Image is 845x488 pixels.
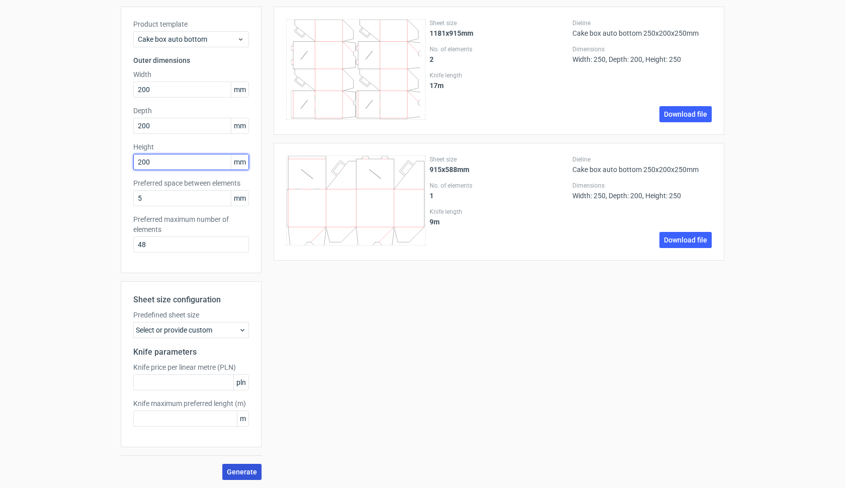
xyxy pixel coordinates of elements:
[343,20,354,31] line: \t
[407,42,408,43] line: \t
[133,19,249,29] label: Product template
[303,83,305,85] line: \t
[354,105,356,106] line: \t
[301,170,313,179] line: \t
[301,51,307,59] line: \t
[296,28,298,30] line: \t
[379,242,382,245] line: \t
[334,172,337,175] line: \t
[287,225,288,227] line: \t
[133,294,249,306] h2: Sheet size configuration
[361,28,363,30] line: \t
[413,161,416,165] line: \t
[324,227,326,228] line: \t
[332,172,336,176] line: \t
[368,83,370,85] line: \t
[343,69,354,80] line: \t
[305,83,315,91] line: \t
[572,182,712,200] div: Width: 250, Depth: 200, Height: 250
[305,34,315,41] line: \t
[572,182,712,190] label: Dimensions
[430,55,434,63] strong: 2
[369,170,381,179] line: \t
[405,166,412,175] line: \t
[133,69,249,79] label: Width
[407,20,418,31] line: \t
[342,118,343,119] line: \t
[138,34,237,44] span: Cake box auto bottom
[659,106,712,122] a: Download file
[409,227,424,242] line: \t
[311,242,314,245] line: \t
[362,76,363,77] line: \t
[370,34,380,41] line: \t
[133,310,249,320] label: Predefined sheet size
[227,468,257,475] span: Generate
[354,100,356,102] line: \t
[343,42,344,43] line: \t
[370,83,380,91] line: \t
[295,25,297,27] line: \t
[381,158,382,159] line: \t
[233,375,248,390] span: pln
[419,55,420,57] line: \t
[394,227,398,242] line: \t
[392,228,394,230] line: \t
[400,161,407,171] line: \t
[402,172,405,175] line: \t
[360,25,362,27] line: \t
[407,161,409,161] path: \t
[295,76,297,80] line: \t
[430,29,473,37] strong: 1181x915mm
[356,46,358,47] line: \t
[361,77,363,79] line: \t
[360,74,362,76] line: \t
[133,55,249,65] h3: Outer dimensions
[222,464,262,480] button: Generate
[407,88,418,91] line: \t
[133,362,249,372] label: Knife price per linear metre (PLN)
[402,163,408,171] line: \t
[360,27,362,31] line: \t
[370,170,381,179] line: \t
[133,178,249,188] label: Preferred space between elements
[373,243,375,246] line: \t
[344,42,345,43] line: \t
[572,19,712,37] div: Cake box auto bottom 250x200x250mm
[412,165,413,166] line: \t
[326,227,330,242] line: \t
[356,64,358,65] line: \t
[354,55,356,57] line: \t
[334,163,340,171] line: \t
[363,77,370,82] line: \t
[343,67,356,69] line: \t
[305,243,307,246] line: \t
[430,71,569,79] label: Knife length
[356,60,358,61] line: \t
[295,81,302,87] line: \t
[133,398,249,409] label: Knife maximum preferred lenght (m)
[344,92,354,102] line: \t
[133,322,249,338] div: Select or provide custom
[368,34,370,37] line: \t
[408,92,418,102] line: \t
[133,346,249,358] h2: Knife parameters
[303,33,305,36] line: \t
[345,165,346,166] line: \t
[430,192,434,200] strong: 1
[430,19,569,27] label: Sheet size
[406,118,407,119] line: \t
[291,50,293,51] line: \t
[430,82,444,90] strong: 17 m
[380,118,381,119] line: \t
[387,156,388,158] line: \t
[298,77,305,82] line: \t
[295,74,297,76] line: \t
